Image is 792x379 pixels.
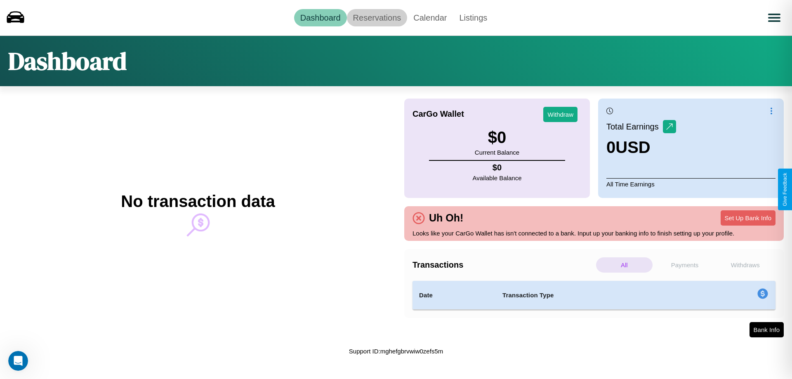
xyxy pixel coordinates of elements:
button: Set Up Bank Info [721,210,775,226]
h4: $ 0 [473,163,522,172]
button: Open menu [763,6,786,29]
h4: Transaction Type [502,290,690,300]
p: All Time Earnings [606,178,775,190]
table: simple table [412,281,775,310]
iframe: Intercom live chat [8,351,28,371]
p: Total Earnings [606,119,663,134]
button: Bank Info [750,322,784,337]
h4: Date [419,290,489,300]
p: All [596,257,653,273]
p: Current Balance [475,147,519,158]
button: Withdraw [543,107,577,122]
p: Support ID: mghefgbrvwiw0zefs5m [349,346,443,357]
h4: CarGo Wallet [412,109,464,119]
h2: No transaction data [121,192,275,211]
a: Dashboard [294,9,347,26]
h1: Dashboard [8,44,127,78]
h4: Uh Oh! [425,212,467,224]
h3: 0 USD [606,138,676,157]
h4: Transactions [412,260,594,270]
p: Available Balance [473,172,522,184]
a: Reservations [347,9,408,26]
h3: $ 0 [475,128,519,147]
a: Calendar [407,9,453,26]
div: Give Feedback [782,173,788,206]
p: Payments [657,257,713,273]
p: Looks like your CarGo Wallet has isn't connected to a bank. Input up your banking info to finish ... [412,228,775,239]
p: Withdraws [717,257,773,273]
a: Listings [453,9,493,26]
